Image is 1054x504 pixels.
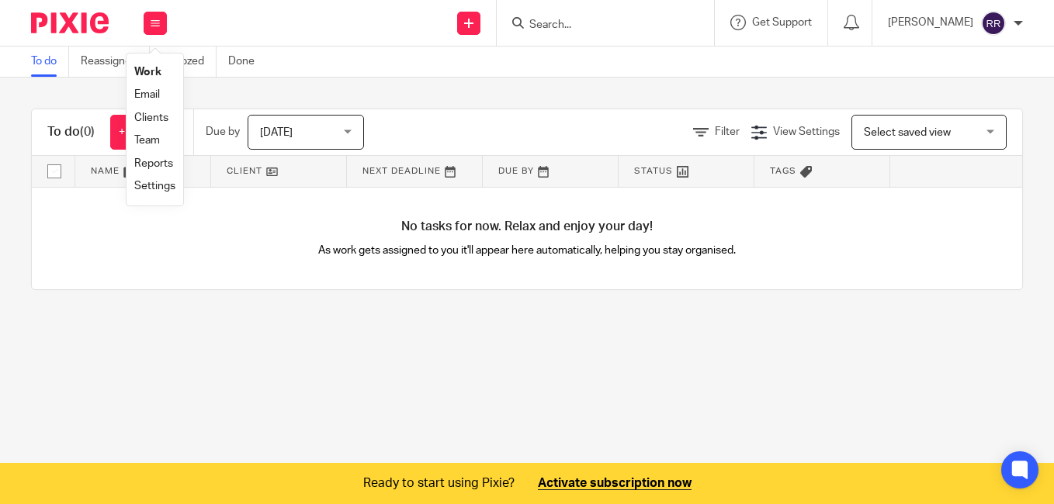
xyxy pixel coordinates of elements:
a: To do [31,47,69,77]
span: (0) [80,126,95,138]
input: Search [528,19,667,33]
span: Select saved view [864,127,951,138]
a: Reassigned [81,47,150,77]
p: As work gets assigned to you it'll appear here automatically, helping you stay organised. [279,243,775,258]
a: Email [134,89,160,100]
a: + Add task [110,115,178,150]
span: Filter [715,126,740,137]
p: [PERSON_NAME] [888,15,973,30]
h4: No tasks for now. Relax and enjoy your day! [32,219,1022,235]
p: Due by [206,124,240,140]
span: [DATE] [260,127,293,138]
img: Pixie [31,12,109,33]
a: Reports [134,158,173,169]
a: Settings [134,181,175,192]
span: View Settings [773,126,840,137]
img: svg%3E [981,11,1006,36]
a: Work [134,67,161,78]
span: Tags [770,167,796,175]
span: Get Support [752,17,812,28]
a: Team [134,135,160,146]
a: Snoozed [161,47,217,77]
a: Done [228,47,266,77]
h1: To do [47,124,95,140]
a: Clients [134,112,168,123]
